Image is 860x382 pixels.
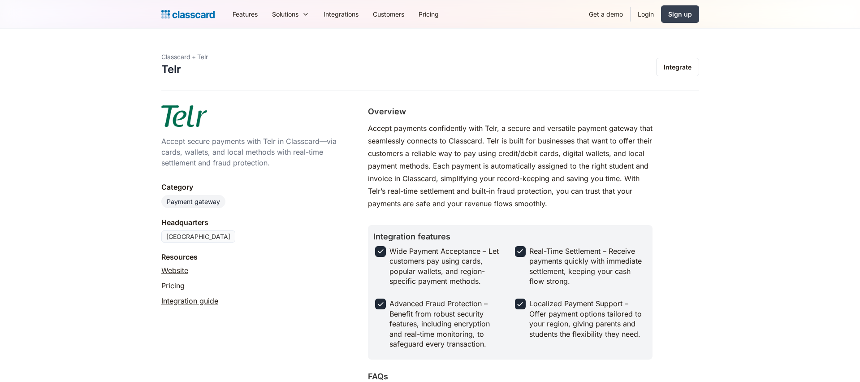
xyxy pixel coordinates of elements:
[161,217,208,228] div: Headquarters
[161,182,193,192] div: Category
[582,4,630,24] a: Get a demo
[225,4,265,24] a: Features
[161,136,350,168] div: Accept secure payments with Telr in Classcard—via cards, wallets, and local methods with real-tim...
[161,63,181,76] h1: Telr
[373,230,647,243] h2: Integration features
[316,4,366,24] a: Integrations
[161,52,190,61] div: Classcard
[161,280,185,291] a: Pricing
[389,246,504,286] div: Wide Payment Acceptance – Let customers pay using cards, popular wallets, and region-specific pay...
[668,9,692,19] div: Sign up
[366,4,411,24] a: Customers
[656,58,699,76] a: Integrate
[661,5,699,23] a: Sign up
[529,246,644,286] div: Real-Time Settlement – Receive payments quickly with immediate settlement, keeping your cash flow...
[197,52,208,61] div: Telr
[272,9,298,19] div: Solutions
[161,265,188,276] a: Website
[192,52,196,61] div: +
[161,252,198,262] div: Resources
[631,4,661,24] a: Login
[411,4,446,24] a: Pricing
[529,299,644,339] div: Localized Payment Support – Offer payment options tailored to your region, giving parents and stu...
[265,4,316,24] div: Solutions
[389,299,504,349] div: Advanced Fraud Protection – Benefit from robust security features, including encryption and real-...
[368,122,653,210] p: Accept payments confidently with Telr, a secure and versatile payment gateway that seamlessly con...
[368,105,406,117] h2: Overview
[161,295,218,306] a: Integration guide
[161,8,215,21] a: home
[161,230,235,243] div: [GEOGRAPHIC_DATA]
[167,197,220,206] div: Payment gateway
